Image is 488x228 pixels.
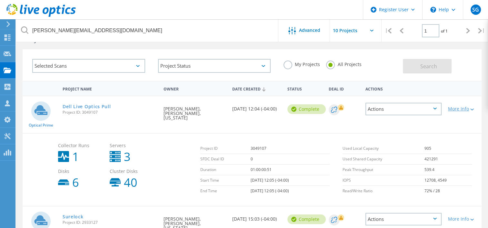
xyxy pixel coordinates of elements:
span: of 1 [441,28,448,34]
td: 01:00:00:51 [251,165,330,175]
button: Search [403,59,452,73]
td: Start Time [200,175,251,186]
span: Search [420,63,437,70]
td: Project ID [200,143,251,154]
span: Cluster Disks [110,169,155,174]
td: 905 [424,143,472,154]
span: Disks [58,169,103,174]
td: Used Local Capacity [343,143,424,154]
td: [DATE] 12:05 (-04:00) [251,186,330,196]
span: Project ID: 3049107 [63,110,157,114]
span: Advanced [299,28,320,33]
b: 1 [72,151,79,163]
span: Collector Runs [58,143,103,148]
td: End Time [200,186,251,196]
div: Actions [362,82,445,94]
span: SG [472,7,479,12]
td: 72% / 28 [424,186,472,196]
span: Project ID: 2933127 [63,221,157,224]
div: [DATE] 12:04 (-04:00) [229,96,284,118]
label: My Projects [284,61,320,67]
td: Read/Write Ratio [343,186,424,196]
div: Deal Id [325,82,362,94]
div: Selected Scans [32,59,145,73]
td: IOPS [343,175,424,186]
div: Owner [160,82,229,94]
input: Search projects by name, owner, ID, company, etc [16,19,279,42]
td: 12708, 4549 [424,175,472,186]
td: 3049107 [251,143,330,154]
div: Complete [287,214,326,224]
div: Complete [287,104,326,114]
td: 421291 [424,154,472,165]
a: Surelock [63,214,84,219]
svg: \n [430,7,436,13]
div: Actions [365,103,442,115]
td: Used Shared Capacity [343,154,424,165]
div: More Info [448,107,478,111]
div: More Info [448,217,478,221]
td: 539.4 [424,165,472,175]
a: Dell Live Optics Pull [63,104,111,109]
div: | [475,19,488,42]
td: SFDC Deal ID [200,154,251,165]
label: All Projects [326,61,361,67]
div: Project Name [59,82,160,94]
span: Servers [110,143,155,148]
b: 6 [72,177,79,188]
div: Status [284,82,325,94]
div: [PERSON_NAME], [PERSON_NAME], [US_STATE] [160,96,229,127]
b: 3 [124,151,131,163]
td: 0 [251,154,330,165]
span: Optical Prime [29,123,53,127]
div: Project Status [158,59,271,73]
div: Date Created [229,82,284,95]
td: Peak Throughput [343,165,424,175]
td: Duration [200,165,251,175]
b: 40 [124,177,137,188]
div: | [382,19,395,42]
div: [DATE] 15:03 (-04:00) [229,206,284,228]
a: Live Optics Dashboard [6,14,76,18]
div: Actions [365,213,442,225]
td: [DATE] 12:05 (-04:00) [251,175,330,186]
